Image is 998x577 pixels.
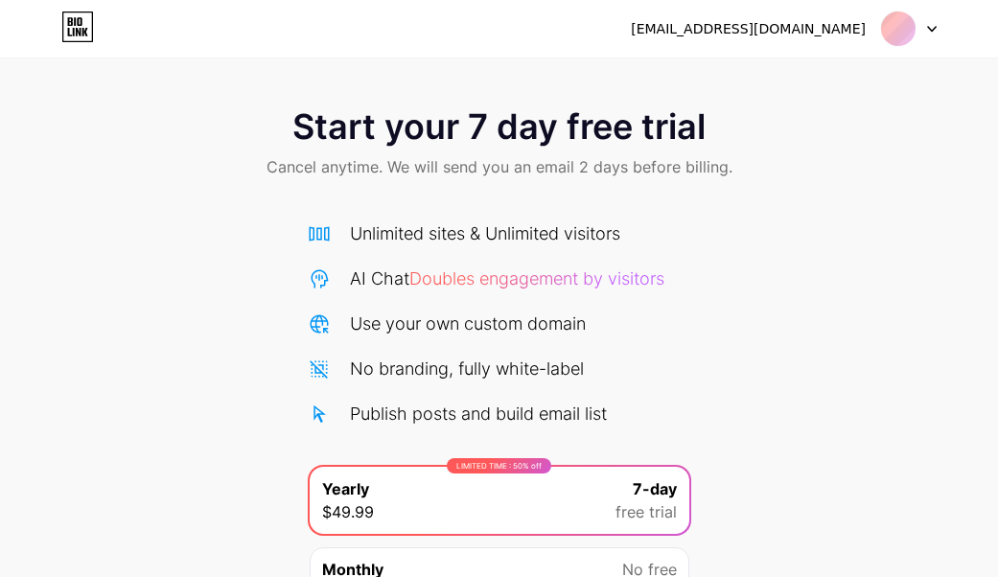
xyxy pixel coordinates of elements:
[322,477,369,500] span: Yearly
[350,265,664,291] div: AI Chat
[322,500,374,523] span: $49.99
[631,19,866,39] div: [EMAIL_ADDRESS][DOMAIN_NAME]
[292,107,706,146] span: Start your 7 day free trial
[350,311,586,336] div: Use your own custom domain
[633,477,677,500] span: 7-day
[350,356,584,381] div: No branding, fully white-label
[350,220,620,246] div: Unlimited sites & Unlimited visitors
[350,401,607,427] div: Publish posts and build email list
[615,500,677,523] span: free trial
[267,155,732,178] span: Cancel anytime. We will send you an email 2 days before billing.
[409,268,664,288] span: Doubles engagement by visitors
[447,458,551,473] div: LIMITED TIME : 50% off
